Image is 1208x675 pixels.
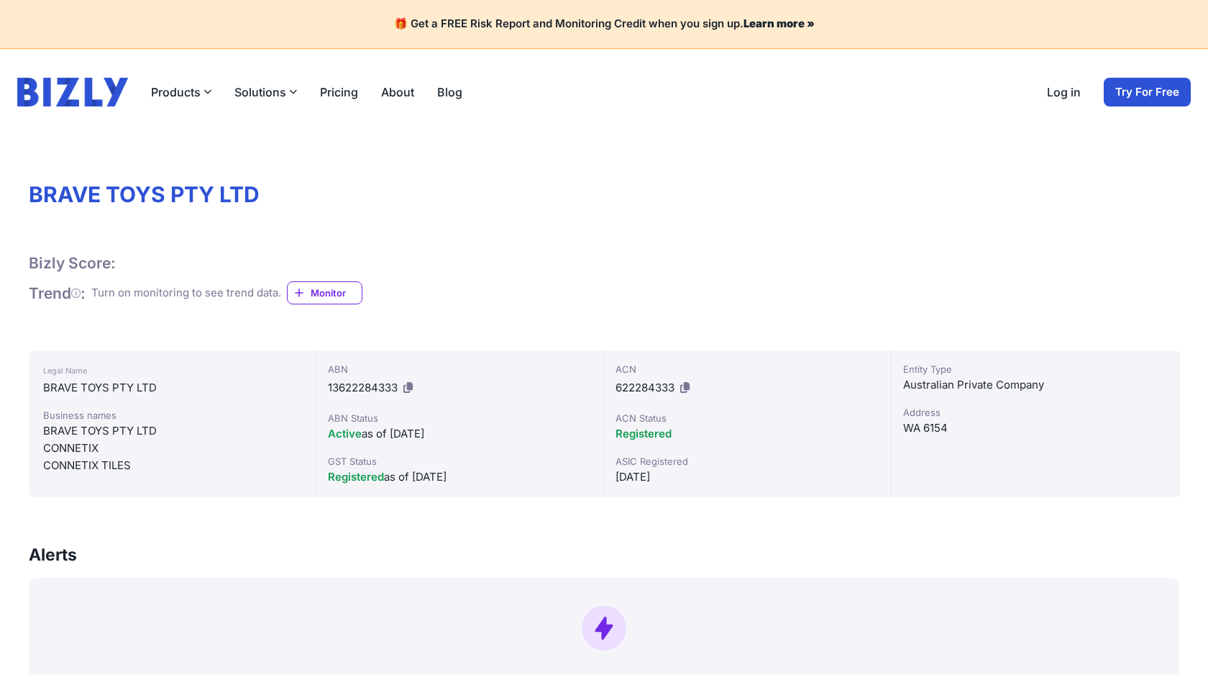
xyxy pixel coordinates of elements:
[328,381,398,394] span: 13622284333
[743,17,815,30] a: Learn more »
[1104,78,1191,107] a: Try For Free
[29,284,86,303] h1: Trend :
[616,381,674,394] span: 622284333
[43,422,301,440] div: BRAVE TOYS PTY LTD
[328,468,592,486] div: as of [DATE]
[311,286,362,300] span: Monitor
[381,83,414,101] a: About
[287,281,362,304] a: Monitor
[616,427,672,440] span: Registered
[91,285,281,302] div: Turn on monitoring to see trend data.
[43,362,301,379] div: Legal Name
[43,408,301,422] div: Business names
[29,543,77,566] h3: Alerts
[616,411,879,425] div: ACN Status
[903,405,1167,420] div: Address
[903,420,1167,437] div: WA 6154
[234,83,297,101] button: Solutions
[328,411,592,425] div: ABN Status
[616,362,879,376] div: ACN
[616,454,879,468] div: ASIC Registered
[437,83,462,101] a: Blog
[29,253,116,273] h1: Bizly Score:
[328,470,384,484] span: Registered
[903,376,1167,394] div: Australian Private Company
[328,425,592,443] div: as of [DATE]
[17,17,1191,31] h4: 🎁 Get a FREE Risk Report and Monitoring Credit when you sign up.
[328,454,592,468] div: GST Status
[328,427,362,440] span: Active
[43,457,301,474] div: CONNETIX TILES
[43,440,301,457] div: CONNETIX
[151,83,211,101] button: Products
[616,468,879,486] div: [DATE]
[29,181,1179,207] h1: BRAVE TOYS PTY LTD
[328,362,592,376] div: ABN
[903,362,1167,376] div: Entity Type
[43,379,301,397] div: BRAVE TOYS PTY LTD
[1047,83,1081,101] a: Log in
[320,83,358,101] a: Pricing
